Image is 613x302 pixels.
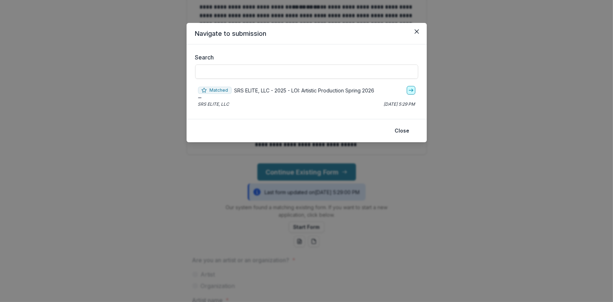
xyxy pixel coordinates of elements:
[391,125,414,136] button: Close
[411,26,422,37] button: Close
[234,87,375,94] p: SRS ELITE, LLC - 2025 - LOI: Artistic Production Spring 2026
[187,23,427,44] header: Navigate to submission
[198,87,232,94] span: Matched
[407,86,415,95] a: go-to
[198,101,229,107] p: SRS ELITE, LLC
[195,53,414,62] label: Search
[384,101,415,107] p: [DATE] 5:29 PM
